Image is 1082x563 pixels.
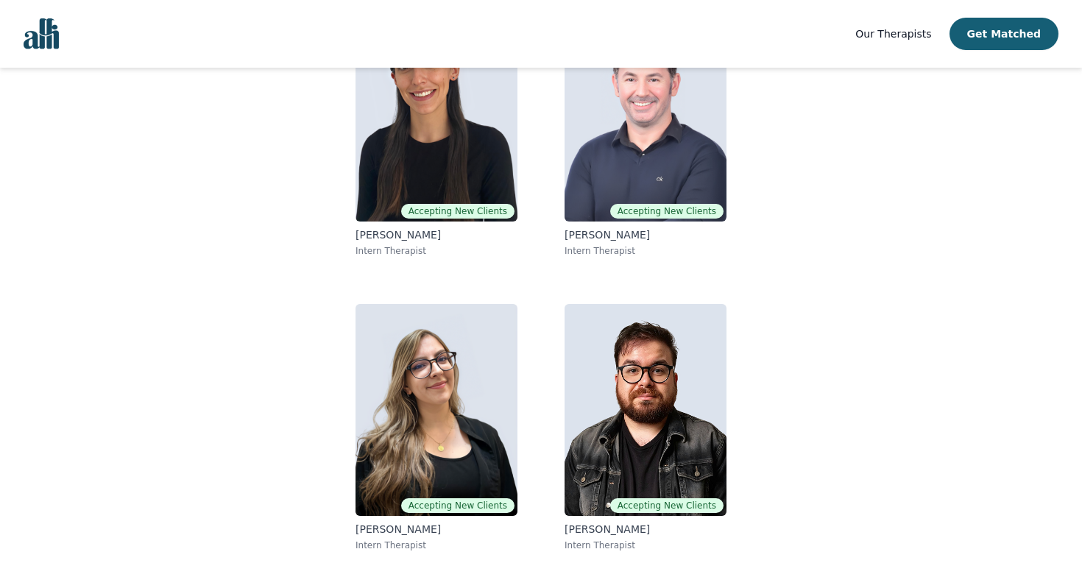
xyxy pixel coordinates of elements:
p: Intern Therapist [565,245,726,257]
button: Get Matched [950,18,1058,50]
a: Joanna KomisarAccepting New Clients[PERSON_NAME]Intern Therapist [344,292,529,563]
span: Accepting New Clients [610,204,724,219]
img: Freddie Giovane [565,304,726,516]
p: Intern Therapist [565,539,726,551]
img: Christopher Hillier [565,10,726,222]
img: alli logo [24,18,59,49]
span: Accepting New Clients [401,498,515,513]
p: [PERSON_NAME] [356,227,517,242]
p: [PERSON_NAME] [565,227,726,242]
span: Accepting New Clients [610,498,724,513]
p: [PERSON_NAME] [356,522,517,537]
span: Accepting New Clients [401,204,515,219]
p: [PERSON_NAME] [565,522,726,537]
a: Freddie GiovaneAccepting New Clients[PERSON_NAME]Intern Therapist [553,292,738,563]
img: Joanna Komisar [356,304,517,516]
p: Intern Therapist [356,245,517,257]
a: Our Therapists [855,25,931,43]
p: Intern Therapist [356,539,517,551]
img: Leeann Sill [356,10,517,222]
span: Our Therapists [855,28,931,40]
